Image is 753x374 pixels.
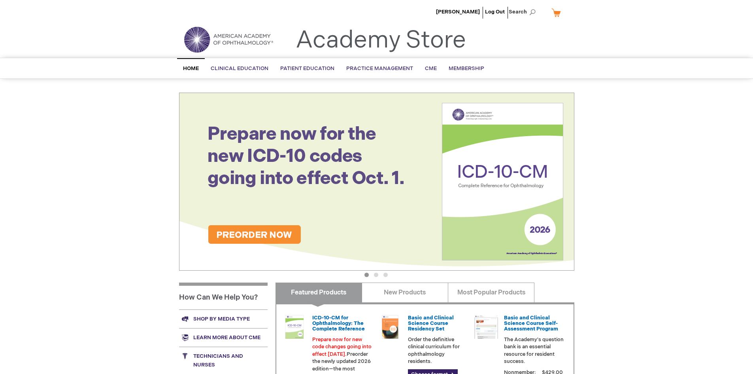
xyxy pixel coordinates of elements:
p: The Academy's question bank is an essential resource for resident success. [504,336,564,365]
img: 0120008u_42.png [283,315,306,339]
span: Clinical Education [211,65,268,72]
a: [PERSON_NAME] [436,9,480,15]
a: Technicians and nurses [179,347,268,374]
a: Most Popular Products [448,283,534,302]
a: Basic and Clinical Science Course Residency Set [408,315,454,332]
a: New Products [362,283,448,302]
span: CME [425,65,437,72]
span: Search [509,4,539,20]
img: 02850963u_47.png [378,315,402,339]
a: Learn more about CME [179,328,268,347]
span: Practice Management [346,65,413,72]
a: Basic and Clinical Science Course Self-Assessment Program [504,315,558,332]
a: Featured Products [276,283,362,302]
p: Order the definitive clinical curriculum for ophthalmology residents. [408,336,468,365]
h1: How Can We Help You? [179,283,268,309]
button: 1 of 3 [364,273,369,277]
a: ICD-10-CM for Ophthalmology: The Complete Reference [312,315,365,332]
a: Shop by media type [179,309,268,328]
img: bcscself_20.jpg [474,315,498,339]
span: Home [183,65,199,72]
a: Academy Store [296,26,466,55]
span: Membership [449,65,484,72]
span: Patient Education [280,65,334,72]
font: Prepare now for new code changes going into effect [DATE]. [312,336,372,357]
a: Log Out [485,9,505,15]
button: 2 of 3 [374,273,378,277]
button: 3 of 3 [383,273,388,277]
